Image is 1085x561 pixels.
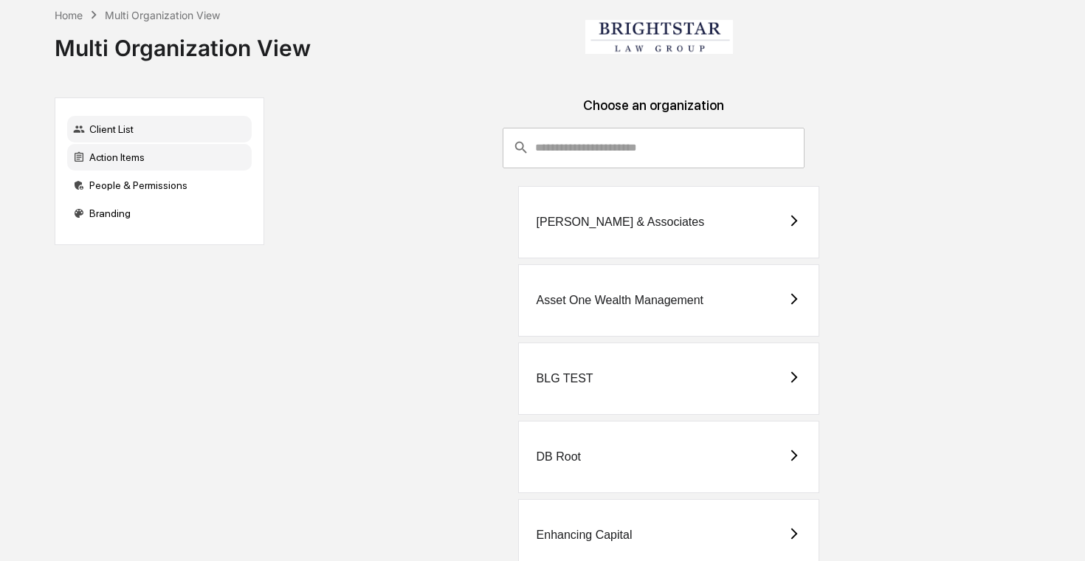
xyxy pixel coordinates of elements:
div: Client List [67,116,252,142]
div: [PERSON_NAME] & Associates [537,216,705,229]
img: Brightstar Law Group [585,20,733,54]
a: Powered byPylon [104,51,179,63]
div: Home [55,9,83,21]
div: Action Items [67,144,252,171]
div: Multi Organization View [55,23,311,61]
div: Enhancing Capital [537,529,633,542]
div: Multi Organization View [105,9,220,21]
div: Choose an organization [276,97,1031,128]
span: Pylon [147,52,179,63]
div: BLG TEST [537,372,593,385]
div: Asset One Wealth Management [537,294,704,307]
div: consultant-dashboard__filter-organizations-search-bar [503,128,805,168]
div: Branding [67,200,252,227]
div: People & Permissions [67,172,252,199]
div: DB Root [537,450,581,464]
